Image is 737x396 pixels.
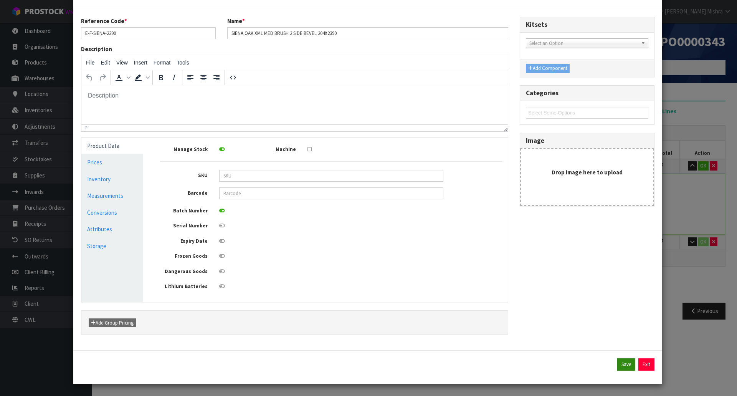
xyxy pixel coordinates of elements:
span: Edit [101,60,110,66]
label: Batch Number [154,205,213,215]
span: Format [154,60,170,66]
a: Prices [81,154,143,170]
div: Background color [132,71,151,84]
label: Lithium Batteries [154,281,213,290]
h3: Image [526,137,648,144]
h3: Kitsets [526,21,648,28]
label: Machine [243,144,301,153]
label: Dangerous Goods [154,266,213,275]
button: Redo [96,71,109,84]
button: Undo [83,71,96,84]
button: Add Group Pricing [89,318,136,328]
label: Description [81,45,112,53]
label: Serial Number [154,220,213,230]
span: File [86,60,95,66]
a: Measurements [81,188,143,204]
a: Attributes [81,221,143,237]
button: Save [617,358,635,371]
span: Insert [134,60,147,66]
iframe: Rich Text Area. Press ALT-0 for help. [81,85,508,124]
button: Align center [197,71,210,84]
label: Barcode [154,187,213,197]
button: Align left [184,71,197,84]
button: Add Component [526,64,570,73]
label: Manage Stock [154,144,213,153]
span: Select an Option [529,39,638,48]
label: Name [227,17,245,25]
div: p [84,125,88,131]
label: Reference Code [81,17,127,25]
label: Expiry Date [154,235,213,245]
input: Name [227,27,508,39]
h3: Categories [526,89,648,97]
a: Product Data [81,138,143,154]
button: Italic [167,71,180,84]
span: Tools [177,60,189,66]
button: Bold [154,71,167,84]
span: View [116,60,128,66]
div: Resize [501,125,508,131]
label: Frozen Goods [154,250,213,260]
input: Barcode [219,187,443,199]
div: Text color [112,71,132,84]
input: Reference Code [81,27,216,39]
label: SKU [154,170,213,179]
strong: Drop image here to upload [552,169,623,176]
a: Inventory [81,171,143,187]
a: Conversions [81,205,143,220]
button: Source code [226,71,240,84]
input: SKU [219,170,443,182]
button: Exit [638,358,654,371]
a: Storage [81,238,143,254]
button: Align right [210,71,223,84]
